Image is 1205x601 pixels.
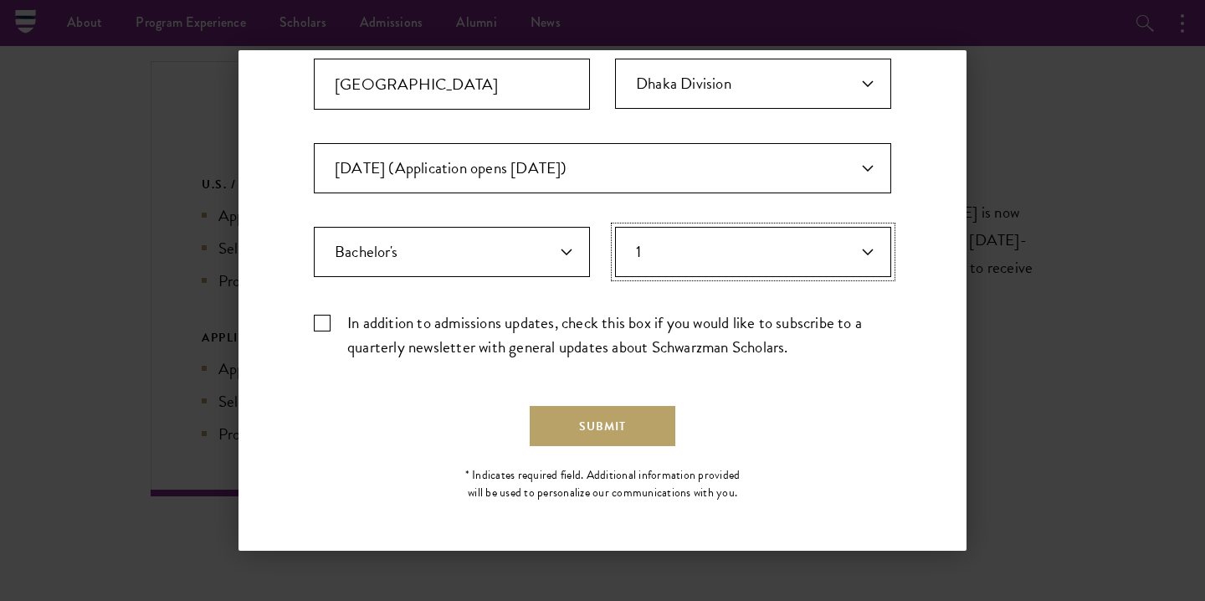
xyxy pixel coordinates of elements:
[615,227,891,277] div: Years of Post Graduation Experience?*
[314,227,590,277] div: Highest Level of Degree?*
[314,143,891,193] div: Anticipated Entry Term*
[459,466,747,501] div: * Indicates required field. Additional information provided will be used to personalize our commu...
[314,59,590,110] input: City
[314,311,891,359] div: Check this box to receive a quarterly newsletter with general updates about Schwarzman Scholars.
[314,311,891,359] label: In addition to admissions updates, check this box if you would like to subscribe to a quarterly n...
[530,406,675,446] button: Submit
